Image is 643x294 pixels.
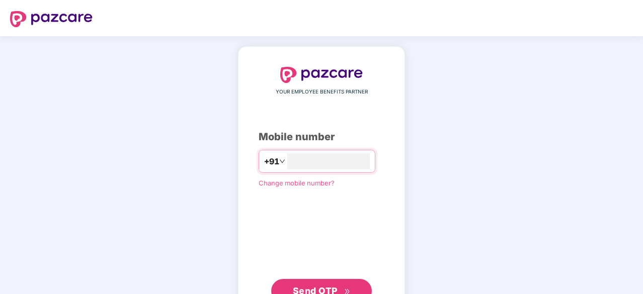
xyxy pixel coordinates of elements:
span: YOUR EMPLOYEE BENEFITS PARTNER [276,88,368,96]
a: Change mobile number? [259,179,335,187]
img: logo [280,67,363,83]
div: Mobile number [259,129,384,145]
span: down [279,158,285,164]
span: +91 [264,155,279,168]
img: logo [10,11,93,27]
